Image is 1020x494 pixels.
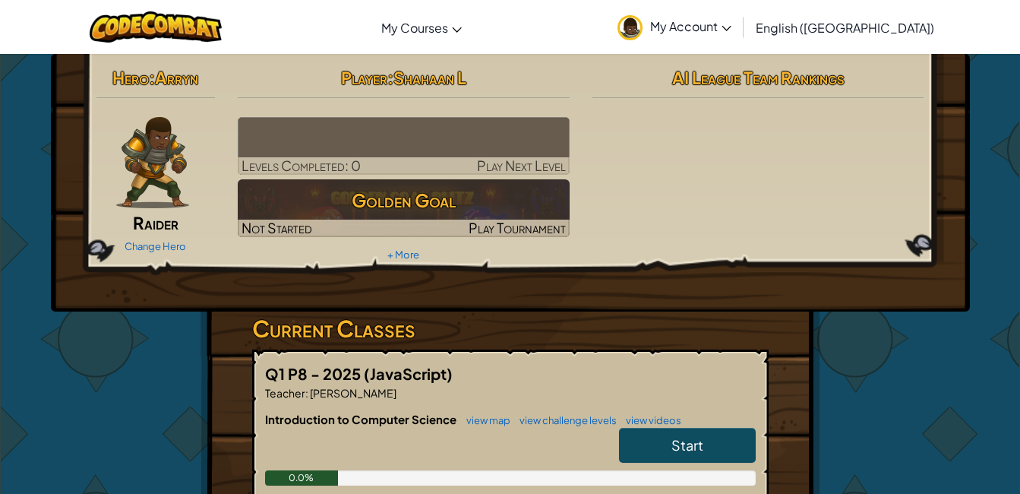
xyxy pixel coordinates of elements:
[477,157,566,174] span: Play Next Level
[512,414,617,426] a: view challenge levels
[671,436,703,454] span: Start
[242,219,312,236] span: Not Started
[238,117,570,175] a: Play Next Level
[112,67,149,88] span: Hero
[393,67,466,88] span: Shahaan L
[133,212,178,233] span: Raider
[149,67,155,88] span: :
[748,7,942,48] a: English ([GEOGRAPHIC_DATA])
[387,249,419,261] a: + More
[459,414,510,426] a: view map
[265,470,339,486] div: 0.0%
[90,11,223,43] img: CodeCombat logo
[308,386,396,400] span: [PERSON_NAME]
[125,240,186,252] a: Change Hero
[265,364,364,383] span: Q1 P8 - 2025
[650,18,731,34] span: My Account
[265,412,459,426] span: Introduction to Computer Science
[756,20,934,36] span: English ([GEOGRAPHIC_DATA])
[374,7,469,48] a: My Courses
[265,386,305,400] span: Teacher
[341,67,387,88] span: Player
[238,179,570,237] a: Golden GoalNot StartedPlay Tournament
[617,15,643,40] img: avatar
[469,219,566,236] span: Play Tournament
[381,20,448,36] span: My Courses
[155,67,198,88] span: Arryn
[242,157,361,174] span: Levels Completed: 0
[252,312,769,346] h3: Current Classes
[238,183,570,217] h3: Golden Goal
[618,414,681,426] a: view videos
[610,3,739,51] a: My Account
[672,67,845,88] span: AI League Team Rankings
[116,117,189,208] img: raider-pose.png
[305,386,308,400] span: :
[364,364,453,383] span: (JavaScript)
[238,179,570,237] img: Golden Goal
[387,67,393,88] span: :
